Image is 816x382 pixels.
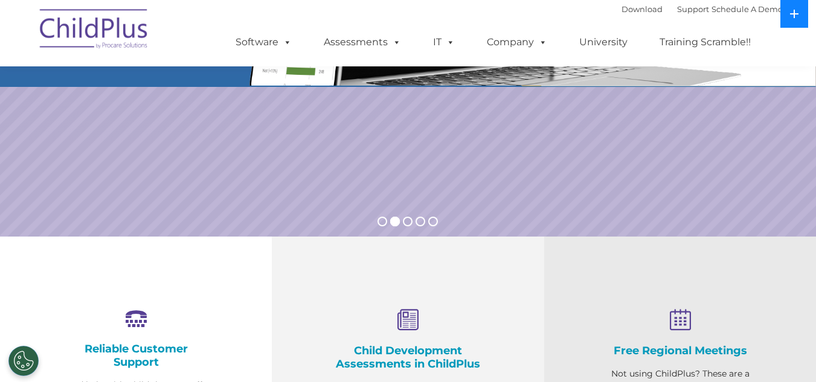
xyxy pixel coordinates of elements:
[605,344,756,357] h4: Free Regional Meetings
[34,1,155,61] img: ChildPlus by Procare Solutions
[475,30,559,54] a: Company
[421,30,467,54] a: IT
[567,30,640,54] a: University
[332,344,483,371] h4: Child Development Assessments in ChildPlus
[223,30,304,54] a: Software
[622,4,783,14] font: |
[8,346,39,376] button: Cookies Settings
[60,342,211,369] h4: Reliable Customer Support
[647,30,763,54] a: Training Scramble!!
[677,4,709,14] a: Support
[312,30,413,54] a: Assessments
[168,80,205,89] span: Last name
[622,4,663,14] a: Download
[712,4,783,14] a: Schedule A Demo
[168,129,219,138] span: Phone number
